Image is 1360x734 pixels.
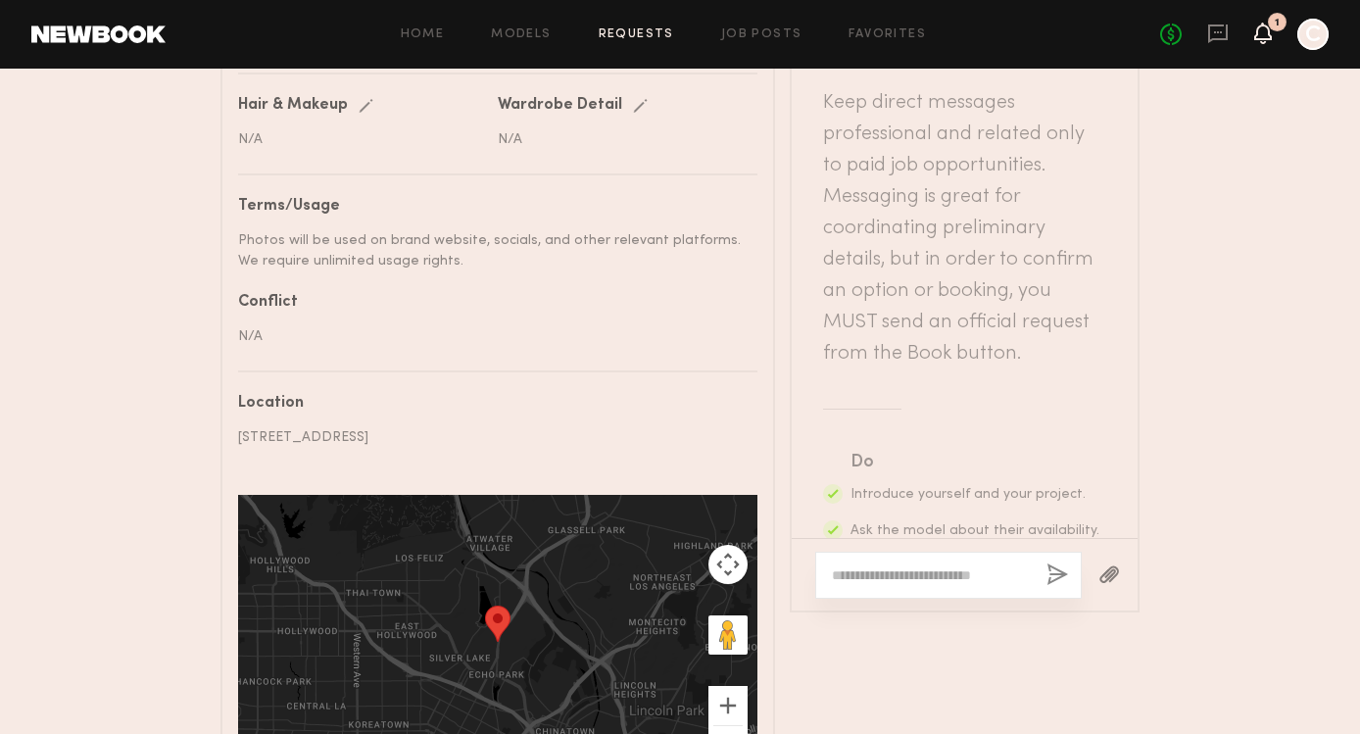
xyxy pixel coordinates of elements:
button: Zoom in [708,686,748,725]
div: Do [850,449,1101,476]
div: Wardrobe Detail [498,98,622,114]
a: Home [401,28,445,41]
a: Job Posts [721,28,802,41]
div: Location [238,396,743,412]
div: Photos will be used on brand website, socials, and other relevant platforms. We require unlimited... [238,230,743,271]
div: Hair & Makeup [238,98,348,114]
div: Conflict [238,295,743,311]
div: 1 [1275,18,1280,28]
a: Requests [599,28,674,41]
div: N/A [238,326,743,347]
span: Introduce yourself and your project. [850,488,1086,501]
a: Favorites [849,28,926,41]
a: C [1297,19,1329,50]
span: Ask the model about their availability. [850,524,1099,537]
div: N/A [238,129,483,150]
header: Keep direct messages professional and related only to paid job opportunities. Messaging is great ... [823,87,1106,369]
button: Drag Pegman onto the map to open Street View [708,615,748,655]
a: Models [491,28,551,41]
div: N/A [498,129,743,150]
button: Map camera controls [708,545,748,584]
div: Terms/Usage [238,199,743,215]
div: [STREET_ADDRESS] [238,427,743,448]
